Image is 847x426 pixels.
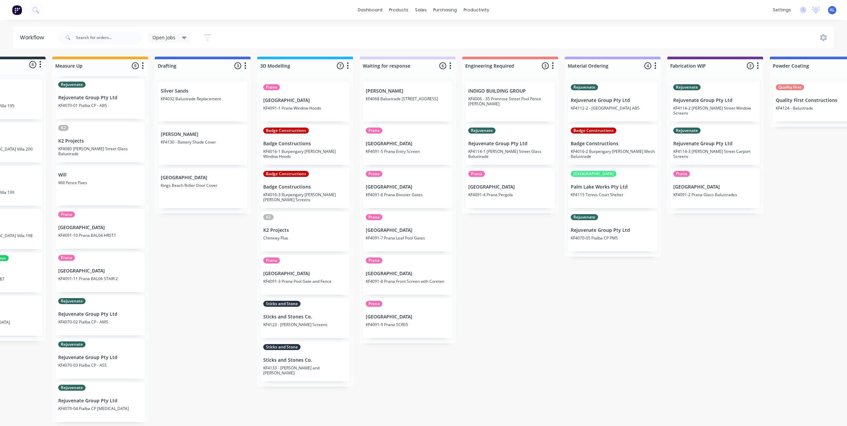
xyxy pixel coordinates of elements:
p: Silver Sands [161,88,245,94]
p: [GEOGRAPHIC_DATA] [263,271,347,276]
p: K2 Projects [263,227,347,233]
p: KF4070-04 Pialba CP [MEDICAL_DATA] [58,406,142,411]
p: Rejuvenate Group Pty Ltd [571,98,655,103]
p: Sticks and Stones Co. [263,314,347,320]
div: Sticks and StoneSticks and Stones Co.KF4123 - [PERSON_NAME] Screens [261,298,350,338]
div: Prana[GEOGRAPHIC_DATA]KF4091-1 Prana Window Hoods [261,82,350,122]
p: Rejuvenate Group Pty Ltd [58,95,142,101]
p: Palm Lake Works Pty Ltd [571,184,655,190]
p: KF4091-7 Prana Leaf Pool Gates [366,235,450,240]
p: KF4114-3 [PERSON_NAME] Street Carport Screens [673,149,757,159]
p: Rejuvenate Group Pty Ltd [58,355,142,360]
p: KF4091-1 Prana Window Hoods [263,106,347,111]
div: [GEOGRAPHIC_DATA]Palm Lake Works Pty LtdKF4115 Tennis Court Shelter [568,168,657,208]
div: Sticks and StoneSticks and Stones Co.KF4133 - [PERSON_NAME] and [PERSON_NAME] [261,341,350,381]
div: Prana[GEOGRAPHIC_DATA]KF4091-4 Prana Pergola [466,168,555,208]
div: RejuvenateRejuvenate Group Pty LtdKF4114-2 [PERSON_NAME] Street Window Screens [671,82,760,122]
p: KF4080 [PERSON_NAME] Street Glass Balustrade [58,146,142,156]
p: [GEOGRAPHIC_DATA] [366,141,450,147]
div: Prana[GEOGRAPHIC_DATA]KF4091-3 Prana Pool Gate and Fence [261,255,350,295]
p: Badge Constructions [571,141,655,147]
div: Prana[GEOGRAPHIC_DATA]KF4091-5 Prana Entry Screen [363,125,452,165]
span: Open Jobs [152,34,175,41]
a: dashboard [354,5,386,15]
p: Rejuvenate Group Pty Ltd [673,141,757,147]
div: Silver SandsKF4032 Balustrade Replacement [158,82,247,122]
p: Rejuvenate Group Pty Ltd [673,98,757,103]
input: Search for orders... [76,31,142,44]
div: [PERSON_NAME]KF4130 - Battery Shade Cover [158,125,247,165]
p: Sticks and Stones Co. [263,357,347,363]
div: Prana [263,84,280,90]
div: INDIGO BUILDING GROUPKF4006 - 35 Primrose Street Pool Fence [PERSON_NAME] [466,82,555,122]
p: KF4115 Tennis Court Shelter [571,192,655,197]
div: Prana[GEOGRAPHIC_DATA]KF4091-10 Prana BAL04 HRST1 [56,209,145,249]
p: [GEOGRAPHIC_DATA] [468,184,552,190]
p: KF4091-10 Prana BAL04 HRST1 [58,233,142,238]
div: products [386,5,412,15]
div: RejuvenateRejuvenate Group Pty LtdKF4070-05 Pialba CP PMS [568,212,657,251]
p: Badge Constructions [263,184,347,190]
div: Rejuvenate [58,82,86,88]
div: Prana[GEOGRAPHIC_DATA]KF4091-9 Prana SCR05 [363,298,452,338]
img: Factory [12,5,22,15]
div: purchasing [430,5,460,15]
div: Rejuvenate [468,128,496,134]
div: RejuvenateRejuvenate Group Pty LtdKF4070-04 Pialba CP [MEDICAL_DATA] [56,382,145,422]
p: [GEOGRAPHIC_DATA] [58,225,142,230]
div: Rejuvenate [571,214,598,220]
p: Kings Beach Roller Door Cover [161,183,245,188]
p: KF4070-03 Pialba CP - ASS [58,363,142,368]
div: Prana [366,257,382,263]
p: [GEOGRAPHIC_DATA] [366,314,450,320]
div: Prana [58,255,75,261]
p: KF4016-3 Burpengary [PERSON_NAME] [PERSON_NAME] Screens [263,192,347,202]
p: KF4091-8 Prana Front Screen with Coreten [366,279,450,284]
p: Badge Constructions [263,141,347,147]
div: Rejuvenate [673,84,701,90]
div: Sticks and Stone [263,344,301,350]
div: Rejuvenate [58,385,86,391]
p: KF4112-2 - [GEOGRAPHIC_DATA] ABS [571,106,655,111]
div: Rejuvenate [58,298,86,304]
p: KF4070-02 Pialba CP - AMS [58,319,142,324]
p: Rejuvenate Group Pty Ltd [58,311,142,317]
p: KF4091-2 Prana Glass Balustrades [673,192,757,197]
div: RejuvenateRejuvenate Group Pty LtdKF4070-01 Pialba CP - ABS [56,79,145,119]
p: Will [58,172,142,178]
div: RejuvenateRejuvenate Group Pty LtdKF4070-02 Pialba CP - AMS [56,295,145,335]
div: Prana [366,301,382,307]
div: WillWill Fence Fixes [56,166,145,206]
p: KF4123 - [PERSON_NAME] Screens [263,322,347,327]
p: [GEOGRAPHIC_DATA] [366,271,450,276]
p: KF4130 - Battery Shade Cover [161,140,245,145]
div: K2 [58,125,69,131]
p: [GEOGRAPHIC_DATA] [673,184,757,190]
div: Rejuvenate [571,84,598,90]
div: Prana[GEOGRAPHIC_DATA]KF4091-6 Prana Booster Gates [363,168,452,208]
div: productivity [460,5,493,15]
div: Rejuvenate [58,341,86,347]
div: Rejuvenate [673,128,701,134]
p: KF4070-01 Pialba CP - ABS [58,103,142,108]
p: Rejuvenate Group Pty Ltd [58,398,142,404]
div: [GEOGRAPHIC_DATA] [571,171,616,177]
div: Prana [366,171,382,177]
div: Badge Constructions [571,128,616,134]
div: RejuvenateRejuvenate Group Pty LtdKF4114-1 [PERSON_NAME] Street Glass Balustrade [466,125,555,165]
p: Will Fence Fixes [58,180,142,185]
p: KF4016-1 Burpengary [PERSON_NAME] Window Hoods [263,149,347,159]
div: Workflow [20,34,47,42]
div: Badge Constructions [263,171,309,177]
div: Sticks and Stone [263,301,301,307]
p: KF4016-2 Burpengary [PERSON_NAME] Mesh Balustrade [571,149,655,159]
div: Prana[GEOGRAPHIC_DATA]KF4091-2 Prana Glass Balustrades [671,168,760,208]
p: KF4114-2 [PERSON_NAME] Street Window Screens [673,106,757,116]
p: [GEOGRAPHIC_DATA] [263,98,347,103]
div: Prana [366,214,382,220]
div: Prana[GEOGRAPHIC_DATA]KF4091-8 Prana Front Screen with Coreten [363,255,452,295]
p: KF4032 Balustrade Replacement [161,96,245,101]
div: [PERSON_NAME]KF4068 Balustrade [STREET_ADDRESS] [363,82,452,122]
div: settings [769,5,794,15]
div: K2K2 ProjectsChimney Flue [261,212,350,251]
